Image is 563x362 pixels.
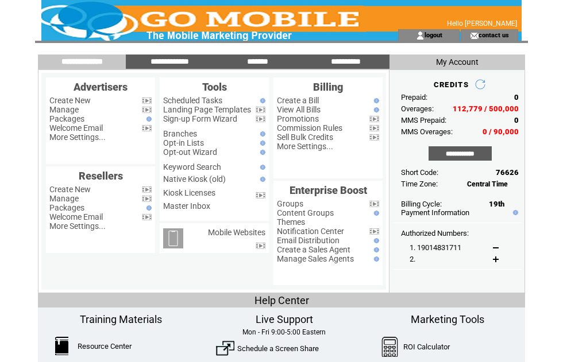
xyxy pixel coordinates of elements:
[514,93,519,102] span: 0
[470,31,479,40] img: contact_us_icon.gif
[483,127,519,136] span: 0 / 90,000
[49,105,79,114] a: Manage
[411,313,484,325] span: Marketing Tools
[163,174,226,184] a: Native Kiosk (old)
[142,214,152,220] img: video.png
[277,123,342,133] a: Commission Rules
[277,245,350,254] a: Create a Sales Agent
[369,134,379,141] img: video.png
[371,256,379,262] img: help.gif
[163,96,222,105] a: Scheduled Tasks
[142,186,152,193] img: video.png
[257,98,265,103] img: help.gif
[257,141,265,146] img: help.gif
[237,344,319,353] a: Schedule a Screen Share
[371,98,379,103] img: help.gif
[401,104,434,113] span: Overages:
[401,200,442,208] span: Billing Cycle:
[277,217,305,227] a: Themes
[403,342,450,351] a: ROI Calculator
[257,131,265,137] img: help.gif
[80,313,162,325] span: Training Materials
[453,104,519,113] span: 112,779 / 500,000
[401,127,453,136] span: MMS Overages:
[163,162,221,172] a: Keyword Search
[425,31,442,38] a: logout
[74,81,128,93] span: Advertisers
[55,337,68,355] img: ResourceCenter.png
[163,201,210,211] a: Master Inbox
[256,116,265,122] img: video.png
[49,96,91,105] a: Create New
[496,168,519,177] span: 76626
[277,254,354,263] a: Manage Sales Agents
[416,31,425,40] img: account_icon.gif
[479,31,509,38] a: contact us
[277,236,340,245] a: Email Distribution
[49,203,84,212] a: Packages
[369,116,379,122] img: video.png
[277,199,303,208] a: Groups
[369,228,379,235] img: video.png
[256,243,265,249] img: video.png
[163,147,217,157] a: Opt-out Wizard
[49,123,103,133] a: Welcome Email
[49,185,91,194] a: Create New
[401,168,438,177] span: Short Code:
[142,107,152,113] img: video.png
[277,105,321,114] a: View All Bills
[79,170,123,182] span: Resellers
[277,133,333,142] a: Sell Bulk Credits
[257,150,265,155] img: help.gif
[257,177,265,182] img: help.gif
[208,228,265,237] a: Mobile Websites
[371,107,379,112] img: help.gif
[144,116,152,122] img: help.gif
[401,116,446,124] span: MMS Prepaid:
[142,98,152,104] img: video.png
[410,255,415,263] span: 2.
[277,142,333,151] a: More Settings...
[256,192,265,198] img: video.png
[277,114,319,123] a: Promotions
[256,107,265,113] img: video.png
[401,93,427,102] span: Prepaid:
[142,196,152,202] img: video.png
[49,221,106,231] a: More Settings...
[142,125,152,131] img: video.png
[514,116,519,124] span: 0
[49,212,103,221] a: Welcome Email
[467,180,508,188] span: Central Time
[216,339,234,357] img: ScreenShare.png
[163,105,251,114] a: Landing Page Templates
[163,138,204,147] a: Opt-in Lists
[401,229,469,238] span: Authorized Numbers:
[163,114,237,123] a: Sign-up Form Wizard
[313,81,343,93] span: Billing
[489,200,504,208] span: 19th
[277,96,319,105] a: Create a Bill
[49,194,79,203] a: Manage
[290,184,367,196] span: Enterprise Boost
[49,133,106,142] a: More Settings...
[202,81,227,93] span: Tools
[277,208,334,217] a: Content Groups
[257,165,265,170] img: help.gif
[256,313,313,325] span: Live Support
[410,243,461,252] span: 1. 19014831711
[369,125,379,131] img: video.png
[371,238,379,243] img: help.gif
[510,210,518,215] img: help.gif
[144,205,152,211] img: help.gif
[434,80,469,89] span: CREDITS
[371,211,379,216] img: help.gif
[401,180,438,188] span: Time Zone:
[163,188,215,197] a: Kiosk Licenses
[254,294,309,306] span: Help Center
[369,201,379,207] img: video.png
[277,227,344,236] a: Notification Center
[401,208,469,217] a: Payment Information
[242,328,326,336] span: Mon - Fri 9:00-5:00 Eastern
[436,57,479,67] span: My Account
[371,247,379,252] img: help.gif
